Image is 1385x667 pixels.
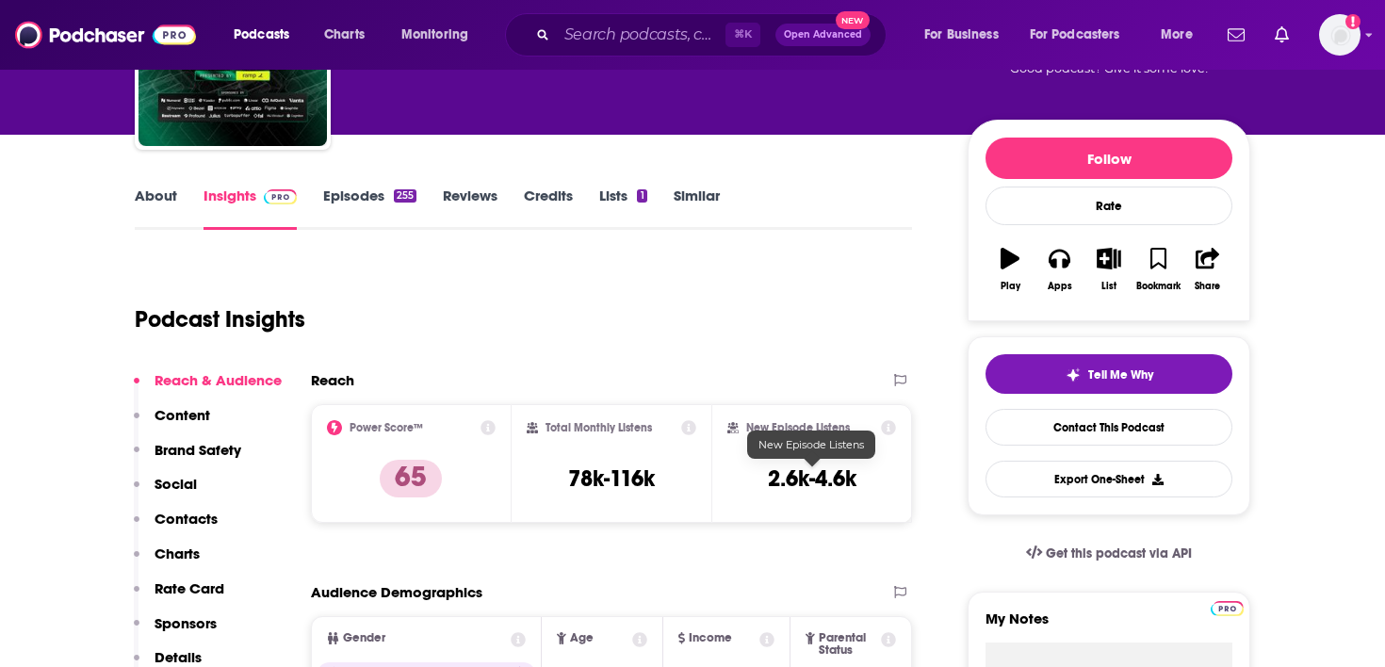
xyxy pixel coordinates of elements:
span: New Episode Listens [758,438,864,451]
label: My Notes [986,610,1232,643]
button: Content [134,406,210,441]
h1: Podcast Insights [135,305,305,333]
div: Play [1001,281,1020,292]
span: Tell Me Why [1088,367,1153,382]
p: Rate Card [155,579,224,597]
button: open menu [220,20,314,50]
a: Credits [524,187,573,230]
button: Show profile menu [1319,14,1361,56]
button: Contacts [134,510,218,545]
p: Details [155,648,202,666]
h2: Reach [311,371,354,389]
button: Reach & Audience [134,371,282,406]
span: For Podcasters [1030,22,1120,48]
button: open menu [1148,20,1216,50]
span: Podcasts [234,22,289,48]
span: Income [689,632,732,644]
button: Sponsors [134,614,217,649]
button: tell me why sparkleTell Me Why [986,354,1232,394]
h2: Power Score™ [350,421,423,434]
a: Reviews [443,187,497,230]
p: Contacts [155,510,218,528]
div: Rate [986,187,1232,225]
div: 1 [637,189,646,203]
a: Get this podcast via API [1011,530,1207,577]
button: Share [1183,236,1232,303]
span: Charts [324,22,365,48]
span: More [1161,22,1193,48]
a: Episodes255 [323,187,416,230]
img: User Profile [1319,14,1361,56]
h3: 78k-116k [568,464,655,493]
span: Gender [343,632,385,644]
a: Charts [312,20,376,50]
div: Bookmark [1136,281,1181,292]
a: InsightsPodchaser Pro [204,187,297,230]
div: Share [1195,281,1220,292]
button: open menu [911,20,1022,50]
button: Follow [986,138,1232,179]
p: Content [155,406,210,424]
button: Apps [1035,236,1084,303]
h2: New Episode Listens [746,421,850,434]
img: Podchaser Pro [1211,601,1244,616]
button: Brand Safety [134,441,241,476]
h2: Audience Demographics [311,583,482,601]
input: Search podcasts, credits, & more... [557,20,725,50]
p: Social [155,475,197,493]
button: Rate Card [134,579,224,614]
span: New [836,11,870,29]
span: Monitoring [401,22,468,48]
button: Social [134,475,197,510]
span: ⌘ K [725,23,760,47]
img: Podchaser Pro [264,189,297,204]
p: Sponsors [155,614,217,632]
button: open menu [388,20,493,50]
div: Apps [1048,281,1072,292]
p: Charts [155,545,200,562]
button: open menu [1018,20,1148,50]
div: List [1101,281,1116,292]
span: For Business [924,22,999,48]
div: 255 [394,189,416,203]
h2: Total Monthly Listens [546,421,652,434]
div: Search podcasts, credits, & more... [523,13,904,57]
p: Brand Safety [155,441,241,459]
a: About [135,187,177,230]
button: Open AdvancedNew [775,24,871,46]
a: Contact This Podcast [986,409,1232,446]
a: Similar [674,187,720,230]
h3: 2.6k-4.6k [768,464,856,493]
a: Lists1 [599,187,646,230]
a: Pro website [1211,598,1244,616]
button: List [1084,236,1133,303]
a: Show notifications dropdown [1267,19,1296,51]
button: Play [986,236,1035,303]
button: Charts [134,545,200,579]
span: Open Advanced [784,30,862,40]
img: Podchaser - Follow, Share and Rate Podcasts [15,17,196,53]
p: 65 [380,460,442,497]
svg: Add a profile image [1345,14,1361,29]
p: Reach & Audience [155,371,282,389]
span: Age [570,632,594,644]
span: Parental Status [819,632,878,657]
span: Logged in as danikarchmer [1319,14,1361,56]
img: tell me why sparkle [1066,367,1081,382]
a: Show notifications dropdown [1220,19,1252,51]
button: Bookmark [1133,236,1182,303]
span: Get this podcast via API [1046,545,1192,561]
button: Export One-Sheet [986,461,1232,497]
